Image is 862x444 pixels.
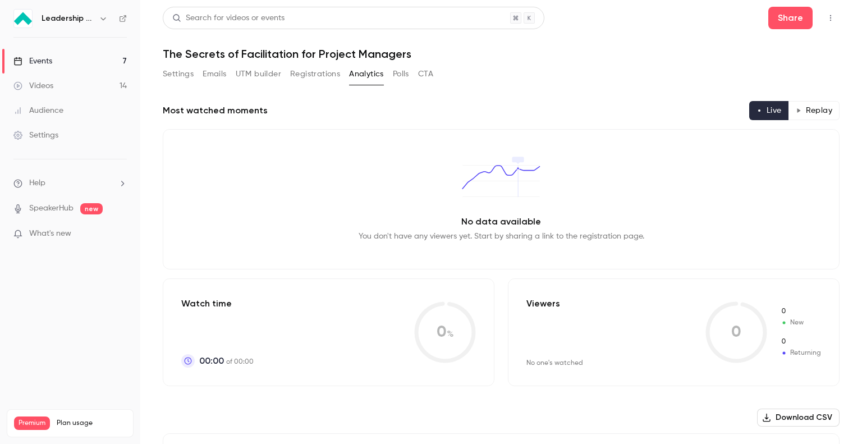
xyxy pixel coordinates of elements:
a: SpeakerHub [29,203,74,214]
div: Audience [13,105,63,116]
span: Premium [14,416,50,430]
h2: Most watched moments [163,104,268,117]
button: Replay [788,101,840,120]
div: Search for videos or events [172,12,285,24]
h6: Leadership Strategies - 2025 Webinars [42,13,94,24]
span: 00:00 [199,354,224,368]
span: Returning [781,337,821,347]
li: help-dropdown-opener [13,177,127,189]
div: Events [13,56,52,67]
span: Plan usage [57,419,126,428]
span: Returning [781,348,821,358]
button: Live [749,101,789,120]
button: CTA [418,65,433,83]
button: Download CSV [757,409,840,427]
button: Polls [393,65,409,83]
p: Viewers [526,297,560,310]
div: Videos [13,80,53,91]
p: Watch time [181,297,254,310]
h1: The Secrets of Facilitation for Project Managers [163,47,840,61]
button: Emails [203,65,226,83]
div: Settings [13,130,58,141]
p: of 00:00 [199,354,254,368]
button: Share [768,7,813,29]
p: No data available [461,215,541,228]
p: You don't have any viewers yet. Start by sharing a link to the registration page. [359,231,644,242]
button: UTM builder [236,65,281,83]
div: No one's watched [526,359,583,368]
span: New [781,306,821,317]
span: New [781,318,821,328]
img: Leadership Strategies - 2025 Webinars [14,10,32,28]
span: new [80,203,103,214]
span: What's new [29,228,71,240]
button: Analytics [349,65,384,83]
span: Help [29,177,45,189]
iframe: Noticeable Trigger [113,229,127,239]
button: Registrations [290,65,340,83]
button: Settings [163,65,194,83]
